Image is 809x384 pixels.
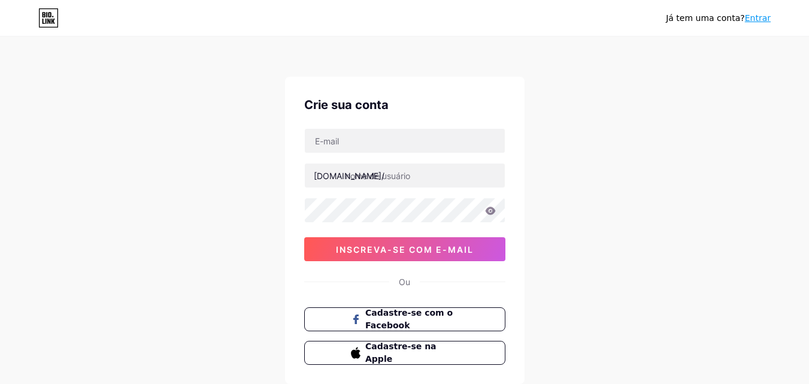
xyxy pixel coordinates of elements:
[314,171,384,181] font: [DOMAIN_NAME]/
[304,98,389,112] font: Crie sua conta
[304,341,505,365] button: Cadastre-se na Apple
[304,237,505,261] button: inscreva-se com e-mail
[304,307,505,331] button: Cadastre-se com o Facebook
[365,308,453,330] font: Cadastre-se com o Facebook
[365,341,437,364] font: Cadastre-se na Apple
[745,13,771,23] a: Entrar
[399,277,410,287] font: Ou
[336,244,474,255] font: inscreva-se com e-mail
[305,164,505,188] input: nome de usuário
[305,129,505,153] input: E-mail
[666,13,745,23] font: Já tem uma conta?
